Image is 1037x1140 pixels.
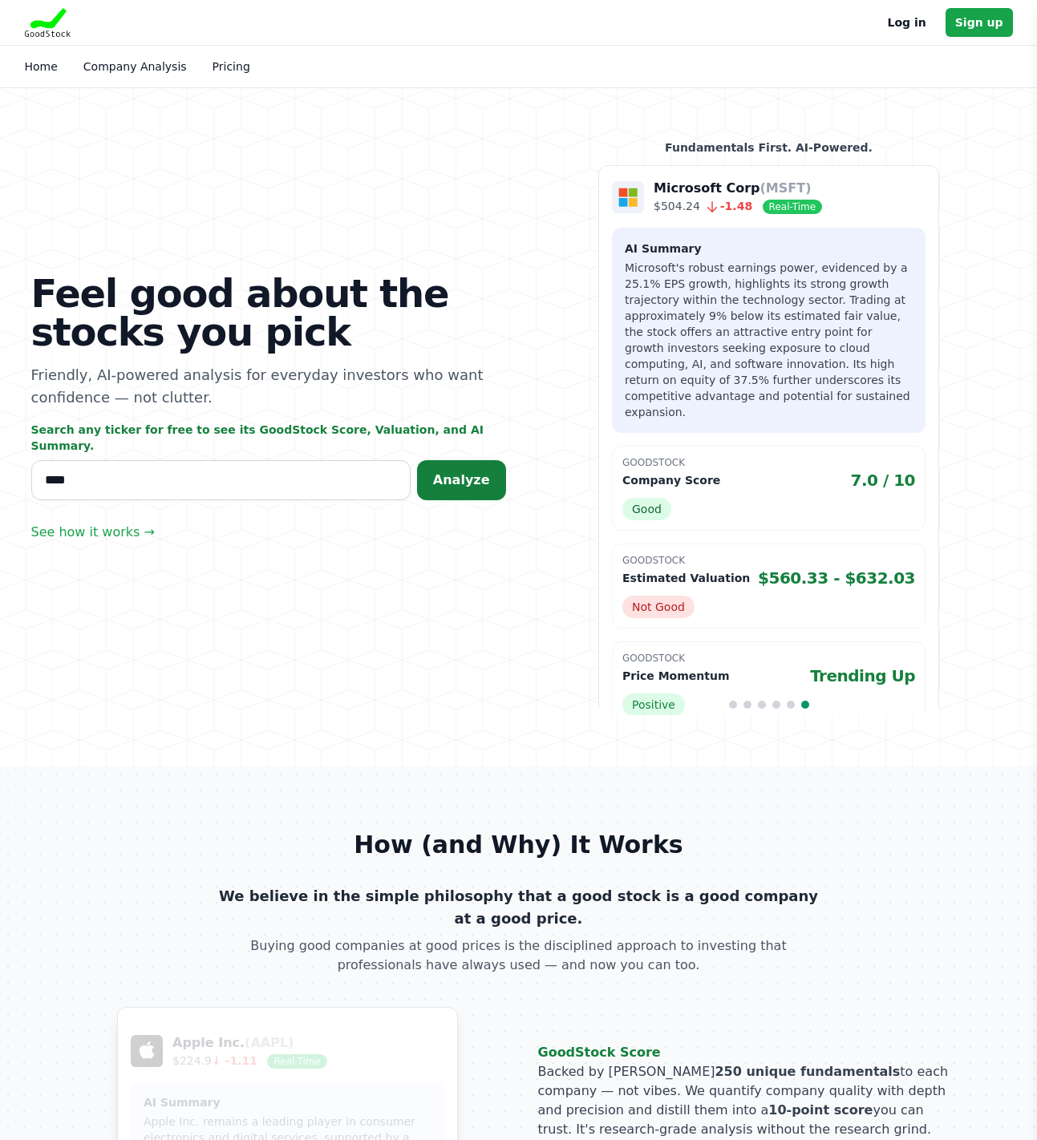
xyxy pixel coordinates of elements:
a: Home [25,60,58,73]
a: See how it works → [31,523,155,542]
p: Search any ticker for free to see its GoodStock Score, Valuation, and AI Summary. [31,422,506,454]
span: Go to slide 1 [729,701,737,709]
p: GoodStock [622,456,915,469]
h1: Feel good about the stocks you pick [31,274,506,351]
p: Apple Inc. [172,1033,327,1053]
span: $560.33 - $632.03 [758,567,915,589]
span: Go to slide 4 [772,701,780,709]
span: Go to slide 3 [758,701,766,709]
span: Good [622,498,671,520]
a: Log in [888,13,926,32]
h3: GoodStock Score [538,1043,962,1062]
a: Company Logo Microsoft Corp(MSFT) $504.24 -1.48 Real-Time AI Summary Microsoft's robust earnings ... [598,165,939,746]
span: ↓ -1.11 [212,1054,257,1067]
p: $504.24 [654,198,822,215]
p: Friendly, AI-powered analysis for everyday investors who want confidence — not clutter. [31,364,506,409]
strong: 10-point score [768,1102,873,1118]
p: Buying good companies at good prices is the disciplined approach to investing that professionals ... [211,936,827,975]
img: Apple Logo [131,1035,163,1067]
a: Company Analysis [83,60,187,73]
button: Analyze [417,460,506,500]
span: Analyze [433,472,490,487]
img: Goodstock Logo [25,8,71,37]
p: Microsoft's robust earnings power, evidenced by a 25.1% EPS growth, highlights its strong growth ... [625,260,913,420]
span: -1.48 [700,200,752,212]
span: Trending Up [810,665,915,687]
p: Company Score [622,472,720,488]
h3: AI Summary [625,241,913,257]
span: Go to slide 5 [787,701,795,709]
a: Sign up [946,8,1013,37]
span: Go to slide 6 [801,701,809,709]
p: Fundamentals First. AI-Powered. [598,139,939,156]
a: Pricing [213,60,250,73]
span: 7.0 / 10 [851,469,916,491]
img: Company Logo [612,181,644,213]
p: GoodStock [622,554,915,567]
p: We believe in the simple philosophy that a good stock is a good company at a good price. [211,885,827,930]
span: Real-Time [267,1054,326,1069]
p: $224.9 [172,1053,327,1069]
p: GoodStock [622,652,915,665]
span: (AAPL) [245,1035,294,1050]
div: 6 / 6 [598,165,939,746]
span: Positive [622,693,685,716]
span: Go to slide 2 [743,701,751,709]
h2: How (and Why) It Works [76,831,962,859]
p: Price Momentum [622,668,729,684]
p: Microsoft Corp [654,179,822,198]
strong: 250 unique fundamentals [715,1064,900,1079]
h3: AI Summary [144,1094,431,1110]
p: Backed by [PERSON_NAME] to each company — not vibes. We quantify company quality with depth and p... [538,1062,962,1139]
span: Not Good [622,596,695,618]
p: Estimated Valuation [622,570,750,586]
span: Real-Time [763,200,822,214]
span: (MSFT) [760,180,812,196]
